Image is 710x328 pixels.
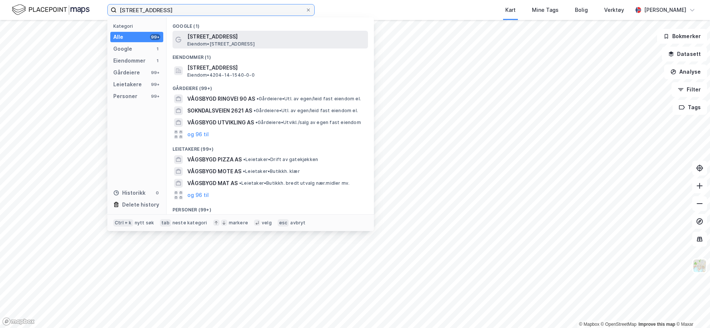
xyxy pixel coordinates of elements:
[243,157,318,163] span: Leietaker • Drift av gatekjøkken
[243,157,245,162] span: •
[113,33,123,41] div: Alle
[150,81,160,87] div: 99+
[604,6,624,14] div: Verktøy
[601,322,637,327] a: OpenStreetMap
[239,180,349,186] span: Leietaker • Butikkh. bredt utvalg nær.midler mv.
[229,220,248,226] div: markere
[150,34,160,40] div: 99+
[113,56,145,65] div: Eiendommer
[243,168,300,174] span: Leietaker • Butikkh. klær
[135,220,154,226] div: nytt søk
[257,96,361,102] span: Gårdeiere • Utl. av egen/leid fast eiendom el.
[532,6,559,14] div: Mine Tags
[262,220,272,226] div: velg
[254,108,358,114] span: Gårdeiere • Utl. av egen/leid fast eiendom el.
[639,322,675,327] a: Improve this map
[173,220,207,226] div: neste kategori
[187,94,255,103] span: VÅGSBYGD RINGVEI 90 AS
[160,219,171,227] div: tab
[693,259,707,273] img: Z
[673,292,710,328] iframe: Chat Widget
[113,219,133,227] div: Ctrl + k
[150,93,160,99] div: 99+
[113,44,132,53] div: Google
[167,201,374,214] div: Personer (99+)
[167,80,374,93] div: Gårdeiere (99+)
[290,220,305,226] div: avbryt
[187,106,252,115] span: SOKNDALSVEIEN 2621 AS
[673,100,707,115] button: Tags
[644,6,686,14] div: [PERSON_NAME]
[113,188,145,197] div: Historikk
[579,322,599,327] a: Mapbox
[187,179,238,188] span: VÅGSBYGD MAT AS
[575,6,588,14] div: Bolig
[255,120,258,125] span: •
[255,120,361,125] span: Gårdeiere • Utvikl./salg av egen fast eiendom
[662,47,707,61] button: Datasett
[187,191,209,200] button: og 96 til
[664,64,707,79] button: Analyse
[187,167,241,176] span: VÅGSBYGD MOTE AS
[673,292,710,328] div: Kontrollprogram for chat
[12,3,90,16] img: logo.f888ab2527a4732fd821a326f86c7f29.svg
[243,168,245,174] span: •
[117,4,305,16] input: Søk på adresse, matrikkel, gårdeiere, leietakere eller personer
[150,70,160,76] div: 99+
[187,63,365,72] span: [STREET_ADDRESS]
[239,180,241,186] span: •
[122,200,159,209] div: Delete history
[187,155,242,164] span: VÅGSBYGD PIZZA AS
[167,140,374,154] div: Leietakere (99+)
[657,29,707,44] button: Bokmerker
[187,118,254,127] span: VÅGSBYGD UTVIKLING AS
[154,58,160,64] div: 1
[113,23,163,29] div: Kategori
[278,219,289,227] div: esc
[257,96,259,101] span: •
[505,6,516,14] div: Kart
[167,48,374,62] div: Eiendommer (1)
[167,17,374,31] div: Google (1)
[154,46,160,52] div: 1
[254,108,256,113] span: •
[187,41,255,47] span: Eiendom • [STREET_ADDRESS]
[187,130,209,139] button: og 96 til
[113,68,140,77] div: Gårdeiere
[187,32,365,41] span: [STREET_ADDRESS]
[113,80,142,89] div: Leietakere
[672,82,707,97] button: Filter
[113,92,137,101] div: Personer
[154,190,160,196] div: 0
[2,317,35,326] a: Mapbox homepage
[187,72,255,78] span: Eiendom • 4204-14-1540-0-0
